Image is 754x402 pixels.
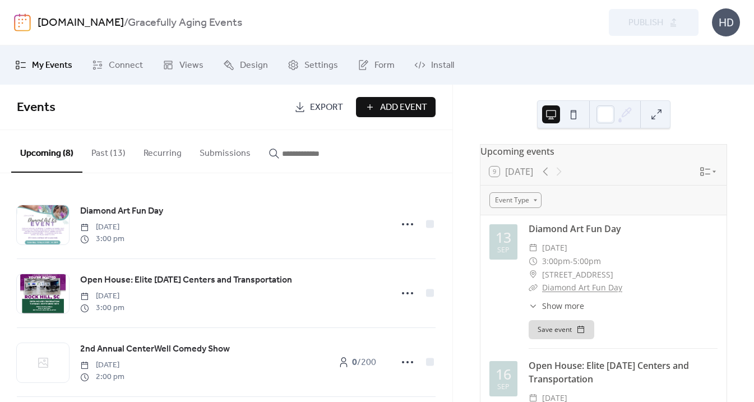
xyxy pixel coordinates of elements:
[109,59,143,72] span: Connect
[529,241,538,255] div: ​
[279,50,346,80] a: Settings
[529,300,584,312] button: ​Show more
[529,281,538,294] div: ​
[38,12,124,34] a: [DOMAIN_NAME]
[529,320,594,339] button: Save event
[80,233,124,245] span: 3:00 pm
[124,12,128,34] b: /
[215,50,276,80] a: Design
[80,371,124,383] span: 2:00 pm
[542,282,622,293] a: Diamond Art Fun Day
[406,50,462,80] a: Install
[11,130,82,173] button: Upcoming (8)
[286,97,351,117] a: Export
[573,255,601,268] span: 5:00pm
[80,343,230,356] span: 2nd Annual CenterWell Comedy Show
[82,130,135,172] button: Past (13)
[497,247,510,254] div: Sep
[352,354,357,371] b: 0
[497,383,510,391] div: Sep
[352,356,376,369] span: / 200
[80,273,292,288] a: Open House: Elite [DATE] Centers and Transportation
[529,300,538,312] div: ​
[480,145,727,158] div: Upcoming events
[80,342,230,357] a: 2nd Annual CenterWell Comedy Show
[80,302,124,314] span: 3:00 pm
[496,367,511,381] div: 16
[14,13,31,31] img: logo
[80,204,163,219] a: Diamond Art Fun Day
[349,50,403,80] a: Form
[304,59,338,72] span: Settings
[17,95,55,120] span: Events
[128,12,242,34] b: Gracefully Aging Events
[496,230,511,244] div: 13
[529,223,621,235] a: Diamond Art Fun Day
[529,359,689,385] a: Open House: Elite [DATE] Centers and Transportation
[80,274,292,287] span: Open House: Elite [DATE] Centers and Transportation
[380,101,427,114] span: Add Event
[191,130,260,172] button: Submissions
[542,268,613,281] span: [STREET_ADDRESS]
[154,50,212,80] a: Views
[374,59,395,72] span: Form
[80,359,124,371] span: [DATE]
[356,97,436,117] button: Add Event
[431,59,454,72] span: Install
[7,50,81,80] a: My Events
[542,300,584,312] span: Show more
[84,50,151,80] a: Connect
[570,255,573,268] span: -
[542,255,570,268] span: 3:00pm
[310,101,343,114] span: Export
[240,59,268,72] span: Design
[542,241,567,255] span: [DATE]
[80,290,124,302] span: [DATE]
[179,59,203,72] span: Views
[529,268,538,281] div: ​
[80,221,124,233] span: [DATE]
[80,205,163,218] span: Diamond Art Fun Day
[135,130,191,172] button: Recurring
[712,8,740,36] div: HD
[529,255,538,268] div: ​
[329,352,385,372] a: 0/200
[32,59,72,72] span: My Events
